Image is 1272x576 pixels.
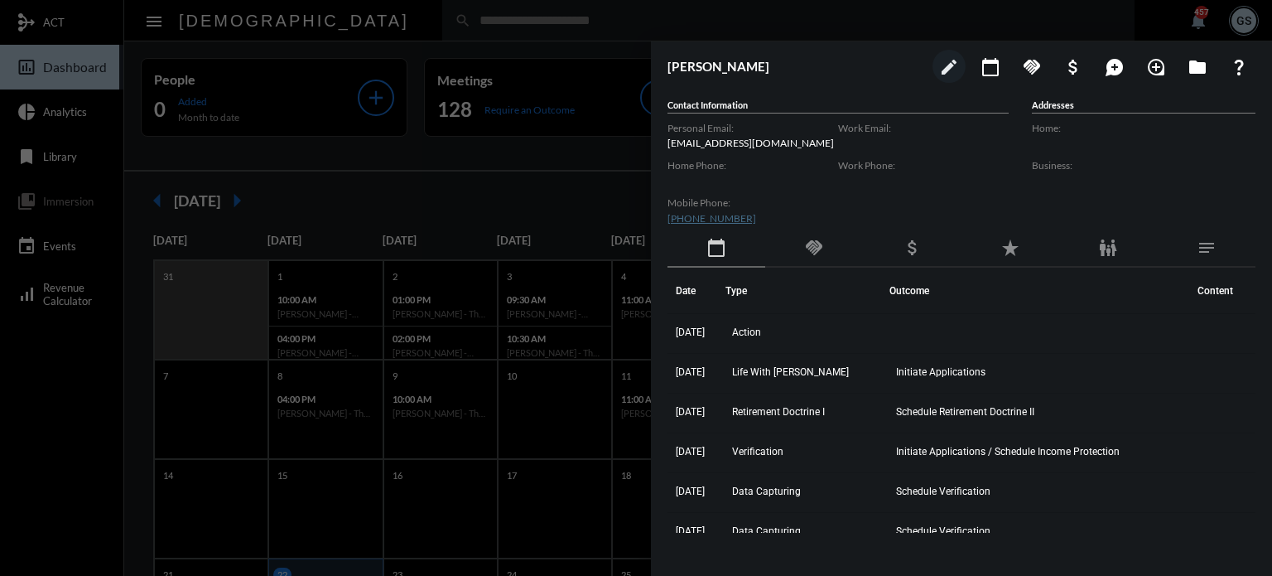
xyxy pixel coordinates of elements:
mat-icon: folder [1188,57,1207,77]
mat-icon: notes [1197,238,1217,258]
span: Schedule Retirement Doctrine II [896,406,1034,418]
span: Data Capturing [732,486,801,497]
mat-icon: edit [939,57,959,77]
button: What If? [1222,50,1255,83]
mat-icon: question_mark [1229,57,1249,77]
label: Work Phone: [838,159,1009,172]
mat-icon: attach_money [1063,57,1083,77]
button: edit person [932,50,966,83]
label: Work Email: [838,122,1009,134]
mat-icon: handshake [1022,57,1042,77]
mat-icon: loupe [1146,57,1166,77]
span: [DATE] [676,486,705,497]
button: Add Mention [1098,50,1131,83]
th: Content [1189,268,1255,314]
button: Add Introduction [1139,50,1173,83]
h5: Contact Information [667,99,1009,114]
th: Outcome [889,268,1189,314]
span: [DATE] [676,366,705,378]
span: Action [732,327,761,338]
span: Retirement Doctrine I [732,406,825,418]
mat-icon: maps_ugc [1105,57,1125,77]
span: Initiate Applications / Schedule Income Protection [896,446,1120,457]
th: Type [725,268,890,314]
span: [DATE] [676,406,705,418]
span: [DATE] [676,327,705,338]
span: [DATE] [676,525,705,537]
span: [DATE] [676,446,705,457]
label: Home: [1032,122,1255,134]
h5: Addresses [1032,99,1255,114]
button: Add Business [1057,50,1090,83]
button: Archives [1181,50,1214,83]
th: Date [667,268,725,314]
span: Verification [732,446,783,457]
label: Business: [1032,159,1255,172]
button: Add meeting [974,50,1007,83]
h3: [PERSON_NAME] [667,59,924,74]
label: Home Phone: [667,159,838,172]
span: Schedule Verification [896,525,990,537]
mat-icon: attach_money [903,238,923,258]
span: Data Capturing [732,525,801,537]
label: Personal Email: [667,122,838,134]
p: [EMAIL_ADDRESS][DOMAIN_NAME] [667,137,838,149]
span: Initiate Applications [896,366,985,378]
mat-icon: handshake [804,238,824,258]
label: Mobile Phone: [667,196,838,209]
mat-icon: calendar_today [980,57,1000,77]
mat-icon: family_restroom [1098,238,1118,258]
button: Add Commitment [1015,50,1048,83]
a: [PHONE_NUMBER] [667,212,756,225]
mat-icon: star_rate [1000,238,1020,258]
mat-icon: calendar_today [706,238,726,258]
span: Schedule Verification [896,486,990,497]
span: Life With [PERSON_NAME] [732,366,849,378]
